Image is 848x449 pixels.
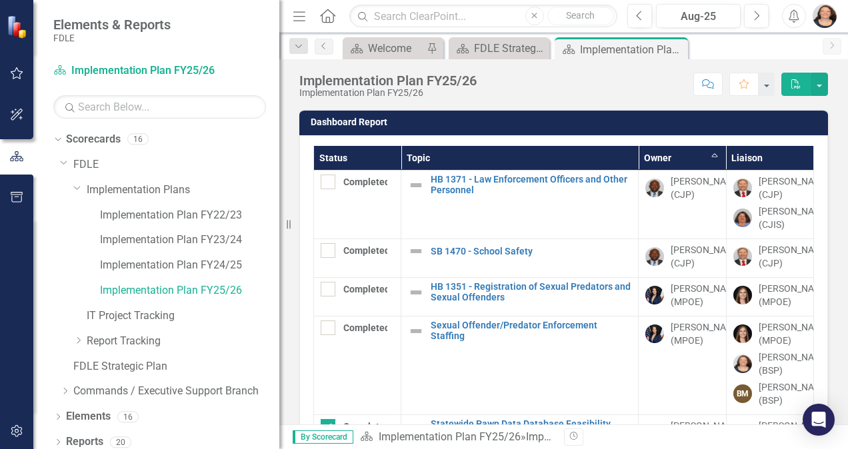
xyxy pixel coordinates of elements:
[645,324,664,343] img: Melissa Bujeda
[639,239,726,278] td: Double-Click to Edit
[87,183,279,198] a: Implementation Plans
[566,10,595,21] span: Search
[803,404,835,436] div: Open Intercom Messenger
[87,308,279,324] a: IT Project Tracking
[639,278,726,316] td: Double-Click to Edit
[299,73,477,88] div: Implementation Plan FY25/26
[53,33,171,43] small: FDLE
[408,177,424,193] img: Not Defined
[474,40,546,57] div: FDLE Strategic Plan
[671,243,742,270] div: [PERSON_NAME] (CJP)
[726,171,813,239] td: Double-Click to Edit
[53,95,266,119] input: Search Below...
[127,134,149,145] div: 16
[314,278,401,316] td: Double-Click to Edit
[759,282,830,308] div: [PERSON_NAME] (MPOE)
[117,411,139,422] div: 16
[759,205,830,231] div: [PERSON_NAME] (CJIS)
[346,40,423,57] a: Welcome
[7,15,30,39] img: ClearPoint Strategy
[311,117,821,127] h3: Dashboard Report
[733,324,752,343] img: Heather Faulkner
[110,436,131,448] div: 20
[73,384,279,399] a: Commands / Executive Support Branch
[349,5,617,28] input: Search ClearPoint...
[726,278,813,316] td: Double-Click to Edit
[580,41,685,58] div: Implementation Plan FY25/26
[645,247,664,266] img: Chad Brown
[431,419,631,440] a: Statewide Pawn Data Database Feasibility Study
[671,175,742,201] div: [PERSON_NAME] (CJP)
[733,286,752,304] img: Heather Faulkner
[726,239,813,278] td: Double-Click to Edit
[299,88,477,98] div: Implementation Plan FY25/26
[547,7,614,25] button: Search
[87,334,279,349] a: Report Tracking
[645,179,664,197] img: Chad Brown
[645,286,664,304] img: Melissa Bujeda
[73,359,279,374] a: FDLE Strategic Plan
[759,350,830,377] div: [PERSON_NAME] (BSP)
[401,316,639,415] td: Double-Click to Edit Right Click for Context Menu
[66,132,121,147] a: Scorecards
[408,243,424,259] img: Not Defined
[452,40,546,57] a: FDLE Strategic Plan
[100,208,279,223] a: Implementation Plan FY22/23
[671,320,742,347] div: [PERSON_NAME] (MPOE)
[759,243,830,270] div: [PERSON_NAME] (CJP)
[53,17,171,33] span: Elements & Reports
[100,258,279,273] a: Implementation Plan FY24/25
[639,171,726,239] td: Double-Click to Edit
[733,384,752,403] div: BM
[733,354,752,373] img: Elizabeth Martin
[661,9,736,25] div: Aug-25
[66,409,111,424] a: Elements
[314,316,401,415] td: Double-Click to Edit
[759,380,830,407] div: [PERSON_NAME] (BSP)
[360,430,554,445] div: »
[431,175,631,195] a: HB 1371 - Law Enforcement Officers and Other Personnel
[368,40,423,57] div: Welcome
[73,157,279,173] a: FDLE
[656,4,741,28] button: Aug-25
[314,239,401,278] td: Double-Click to Edit
[431,282,631,302] a: HB 1351 - Registration of Sexual Predators and Sexual Offenders
[733,179,752,197] img: Brett Kirkland
[314,171,401,239] td: Double-Click to Edit
[726,316,813,415] td: Double-Click to Edit
[408,323,424,339] img: Not Defined
[100,283,279,298] a: Implementation Plan FY25/26
[408,284,424,300] img: Not Defined
[408,422,424,438] img: Not Defined
[401,171,639,239] td: Double-Click to Edit Right Click for Context Menu
[431,246,631,256] a: SB 1470 - School Safety
[813,4,837,28] img: Elizabeth Martin
[733,209,752,227] img: Rachel Truxell
[431,320,631,341] a: Sexual Offender/Predator Enforcement Staffing
[526,430,668,443] div: Implementation Plan FY25/26
[379,430,521,443] a: Implementation Plan FY25/26
[759,175,830,201] div: [PERSON_NAME] (CJP)
[671,282,742,308] div: [PERSON_NAME] (MPOE)
[401,239,639,278] td: Double-Click to Edit Right Click for Context Menu
[733,247,752,266] img: Brett Kirkland
[401,278,639,316] td: Double-Click to Edit Right Click for Context Menu
[293,430,353,444] span: By Scorecard
[639,316,726,415] td: Double-Click to Edit
[53,63,220,79] a: Implementation Plan FY25/26
[100,232,279,248] a: Implementation Plan FY23/24
[759,320,830,347] div: [PERSON_NAME] (MPOE)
